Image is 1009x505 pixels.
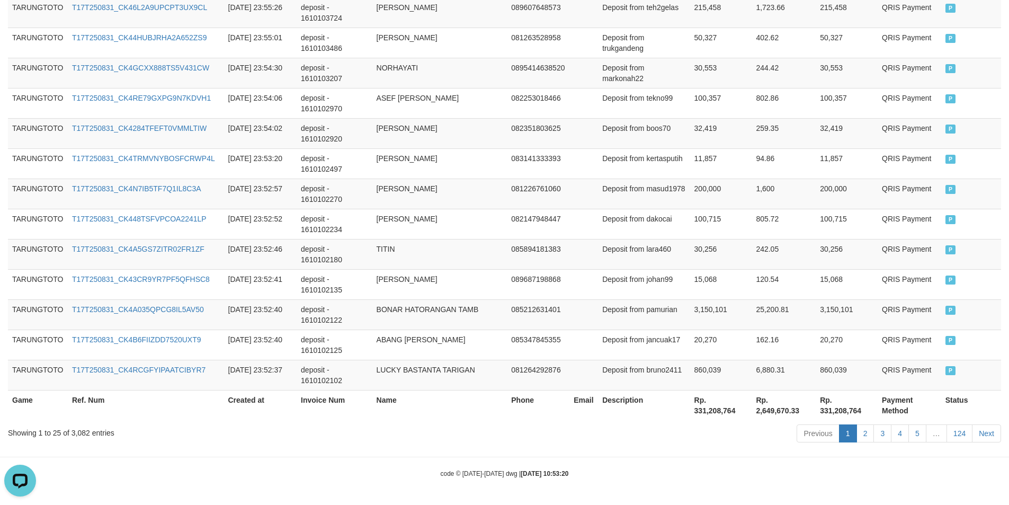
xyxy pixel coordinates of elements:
[598,58,690,88] td: Deposit from markonah22
[690,118,752,148] td: 32,419
[372,330,507,360] td: ABANG [PERSON_NAME]
[878,360,941,390] td: QRIS Payment
[752,239,816,269] td: 242.05
[816,179,878,209] td: 200,000
[224,269,297,299] td: [DATE] 23:52:41
[372,209,507,239] td: [PERSON_NAME]
[372,299,507,330] td: BONAR HATORANGAN TAMB
[72,184,201,193] a: T17T250831_CK4N7IB5TF7Q1IL8C3A
[297,28,372,58] td: deposit - 1610103486
[839,424,857,442] a: 1
[752,209,816,239] td: 805.72
[856,424,874,442] a: 2
[8,299,68,330] td: TARUNGTOTO
[224,179,297,209] td: [DATE] 23:52:57
[690,58,752,88] td: 30,553
[598,239,690,269] td: Deposit from lara460
[816,239,878,269] td: 30,256
[752,179,816,209] td: 1,600
[507,360,569,390] td: 081264292876
[8,118,68,148] td: TARUNGTOTO
[690,390,752,420] th: Rp. 331,208,764
[297,179,372,209] td: deposit - 1610102270
[752,58,816,88] td: 244.42
[752,390,816,420] th: Rp. 2,649,670.33
[878,58,941,88] td: QRIS Payment
[372,390,507,420] th: Name
[690,239,752,269] td: 30,256
[72,124,207,132] a: T17T250831_CK4284TFEFT0VMMLTIW
[690,179,752,209] td: 200,000
[507,148,569,179] td: 083141333393
[598,299,690,330] td: Deposit from pamurian
[224,148,297,179] td: [DATE] 23:53:20
[945,185,956,194] span: PAID
[690,299,752,330] td: 3,150,101
[72,366,206,374] a: T17T250831_CK4RCGFYIPAATCIBYR7
[507,118,569,148] td: 082351803625
[224,299,297,330] td: [DATE] 23:52:40
[372,148,507,179] td: [PERSON_NAME]
[372,239,507,269] td: TITIN
[224,28,297,58] td: [DATE] 23:55:01
[752,118,816,148] td: 259.35
[224,58,297,88] td: [DATE] 23:54:30
[816,118,878,148] td: 32,419
[816,269,878,299] td: 15,068
[507,330,569,360] td: 085347845355
[816,360,878,390] td: 860,039
[507,299,569,330] td: 085212631401
[72,94,211,102] a: T17T250831_CK4RE79GXPG9N7KDVH1
[598,390,690,420] th: Description
[297,118,372,148] td: deposit - 1610102920
[690,88,752,118] td: 100,357
[297,269,372,299] td: deposit - 1610102135
[752,88,816,118] td: 802.86
[690,360,752,390] td: 860,039
[507,28,569,58] td: 081263528958
[752,28,816,58] td: 402.62
[224,209,297,239] td: [DATE] 23:52:52
[598,179,690,209] td: Deposit from masud1978
[878,148,941,179] td: QRIS Payment
[224,360,297,390] td: [DATE] 23:52:37
[945,64,956,73] span: PAID
[945,4,956,13] span: PAID
[945,245,956,254] span: PAID
[297,88,372,118] td: deposit - 1610102970
[72,335,201,344] a: T17T250831_CK4B6FIIZDD7520UXT9
[8,28,68,58] td: TARUNGTOTO
[297,360,372,390] td: deposit - 1610102102
[72,64,209,72] a: T17T250831_CK4GCXX888TS5V431CW
[945,366,956,375] span: PAID
[297,299,372,330] td: deposit - 1610102122
[945,336,956,345] span: PAID
[598,209,690,239] td: Deposit from dakocai
[297,209,372,239] td: deposit - 1610102234
[816,330,878,360] td: 20,270
[752,299,816,330] td: 25,200.81
[945,94,956,103] span: PAID
[297,390,372,420] th: Invoice Num
[598,148,690,179] td: Deposit from kertasputih
[372,58,507,88] td: NORHAYATI
[8,423,413,438] div: Showing 1 to 25 of 3,082 entries
[68,390,224,420] th: Ref. Num
[4,4,36,36] button: Open LiveChat chat widget
[372,88,507,118] td: ASEF [PERSON_NAME]
[72,305,204,314] a: T17T250831_CK4A035QPCG8IL5AV50
[8,269,68,299] td: TARUNGTOTO
[878,269,941,299] td: QRIS Payment
[816,209,878,239] td: 100,715
[372,28,507,58] td: [PERSON_NAME]
[72,154,215,163] a: T17T250831_CK4TRMVNYBOSFCRWP4L
[598,269,690,299] td: Deposit from johan99
[752,330,816,360] td: 162.16
[8,360,68,390] td: TARUNGTOTO
[441,470,569,477] small: code © [DATE]-[DATE] dwg |
[8,88,68,118] td: TARUNGTOTO
[8,179,68,209] td: TARUNGTOTO
[598,360,690,390] td: Deposit from bruno2411
[878,330,941,360] td: QRIS Payment
[72,245,204,253] a: T17T250831_CK4A5GS7ZITR02FR1ZF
